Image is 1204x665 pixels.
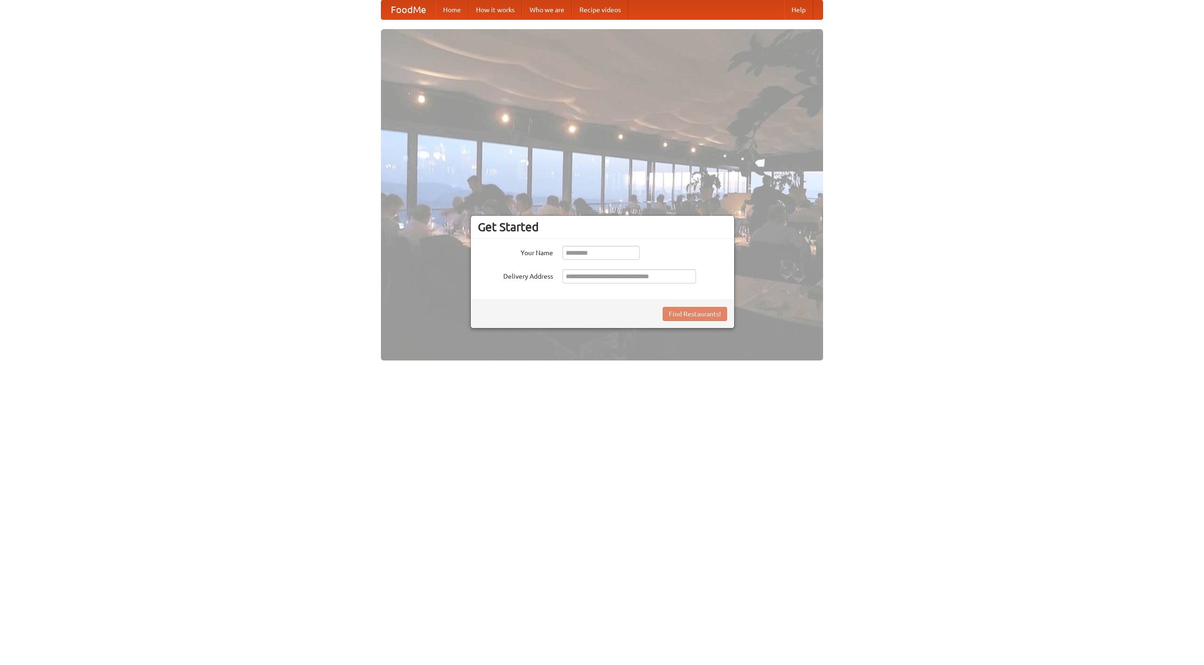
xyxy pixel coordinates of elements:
a: How it works [468,0,522,19]
a: FoodMe [381,0,436,19]
a: Recipe videos [572,0,628,19]
label: Delivery Address [478,269,553,281]
button: Find Restaurants! [663,307,727,321]
a: Home [436,0,468,19]
h3: Get Started [478,220,727,234]
label: Your Name [478,246,553,258]
a: Who we are [522,0,572,19]
a: Help [784,0,813,19]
